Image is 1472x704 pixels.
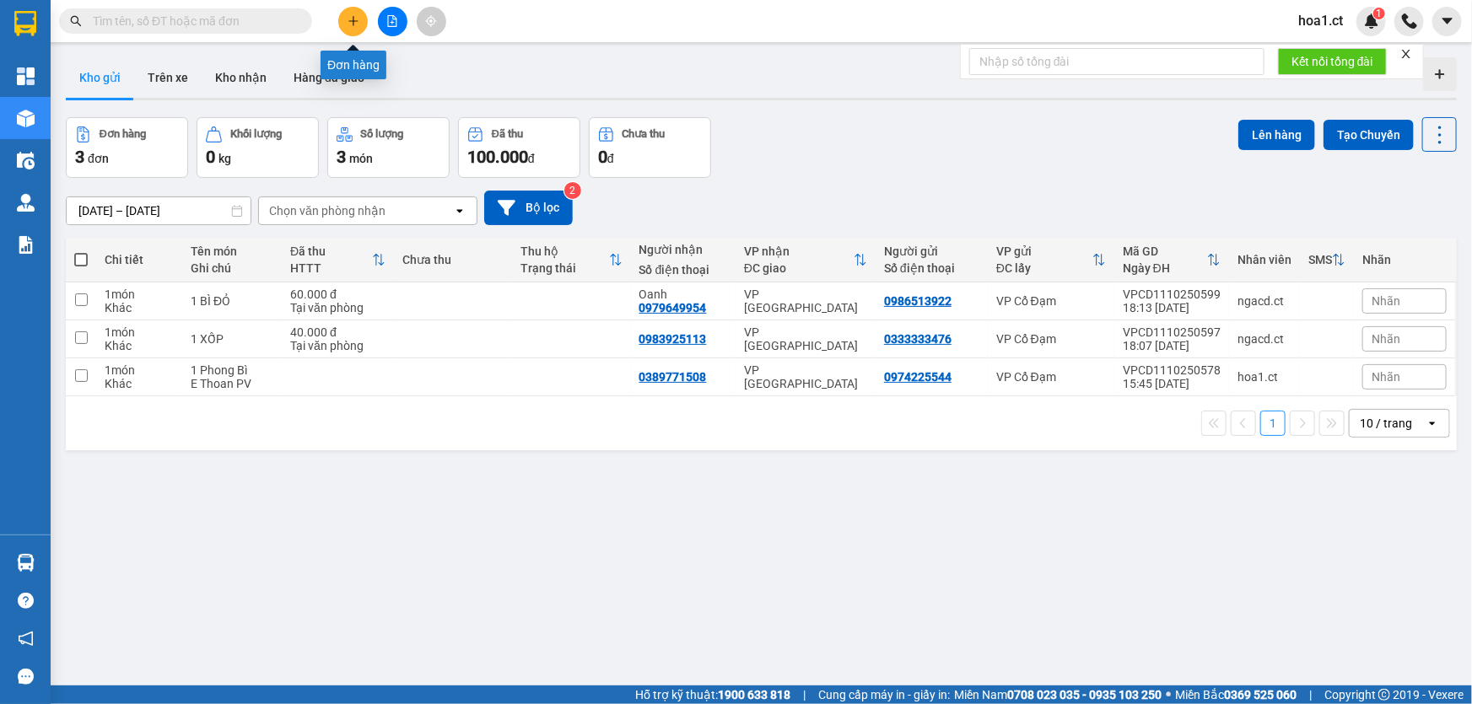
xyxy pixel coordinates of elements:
[202,57,280,98] button: Kho nhận
[639,301,707,314] div: 0979649954
[598,147,607,167] span: 0
[1432,7,1462,36] button: caret-down
[492,128,523,140] div: Đã thu
[100,128,146,140] div: Đơn hàng
[639,243,727,256] div: Người nhận
[744,261,854,275] div: ĐC giao
[290,245,372,258] div: Đã thu
[818,685,950,704] span: Cung cấp máy in - giấy in:
[1123,261,1207,275] div: Ngày ĐH
[361,128,404,140] div: Số lượng
[17,152,35,169] img: warehouse-icon
[803,685,806,704] span: |
[66,117,188,178] button: Đơn hàng3đơn
[1376,8,1382,19] span: 1
[1123,288,1221,301] div: VPCD1110250599
[996,370,1106,384] div: VP Cổ Đạm
[230,128,282,140] div: Khối lượng
[105,253,174,266] div: Chi tiết
[191,245,273,258] div: Tên món
[1224,688,1297,701] strong: 0369 525 060
[1237,294,1291,308] div: ngacd.ct
[1123,301,1221,314] div: 18:13 [DATE]
[134,57,202,98] button: Trên xe
[954,685,1162,704] span: Miền Nam
[1278,48,1387,75] button: Kết nối tổng đài
[105,301,174,314] div: Khác
[18,593,34,609] span: question-circle
[1114,238,1229,282] th: Toggle SortBy
[105,339,174,352] div: Khác
[17,194,35,212] img: warehouse-icon
[348,15,359,27] span: plus
[290,339,386,352] div: Tại văn phòng
[105,363,174,377] div: 1 món
[520,245,608,258] div: Thu hộ
[425,15,437,27] span: aim
[736,238,876,282] th: Toggle SortBy
[18,631,34,647] span: notification
[988,238,1114,282] th: Toggle SortBy
[884,370,952,384] div: 0974225544
[282,238,394,282] th: Toggle SortBy
[218,152,231,165] span: kg
[1364,13,1379,29] img: icon-new-feature
[1400,48,1412,60] span: close
[1237,253,1291,266] div: Nhân viên
[1426,416,1439,430] svg: open
[969,48,1264,75] input: Nhập số tổng đài
[1324,120,1414,150] button: Tạo Chuyến
[996,332,1106,346] div: VP Cổ Đạm
[996,294,1106,308] div: VP Cổ Đạm
[17,554,35,572] img: warehouse-icon
[1372,332,1400,346] span: Nhãn
[453,204,466,218] svg: open
[17,110,35,127] img: warehouse-icon
[484,191,573,225] button: Bộ lọc
[996,261,1092,275] div: ĐC lấy
[623,128,666,140] div: Chưa thu
[1373,8,1385,19] sup: 1
[1166,691,1171,698] span: ⚪️
[191,332,273,346] div: 1 XỐP
[589,117,711,178] button: Chưa thu0đ
[744,245,854,258] div: VP nhận
[290,325,386,339] div: 40.000 đ
[66,57,134,98] button: Kho gửi
[996,245,1092,258] div: VP gửi
[639,370,707,384] div: 0389771508
[70,15,82,27] span: search
[1285,10,1356,31] span: hoa1.ct
[290,261,372,275] div: HTTT
[744,325,867,352] div: VP [GEOGRAPHIC_DATA]
[520,261,608,275] div: Trạng thái
[1123,363,1221,377] div: VPCD1110250578
[17,236,35,254] img: solution-icon
[1123,245,1207,258] div: Mã GD
[1007,688,1162,701] strong: 0708 023 035 - 0935 103 250
[417,7,446,36] button: aim
[1423,57,1457,91] div: Tạo kho hàng mới
[1308,253,1332,266] div: SMS
[280,57,378,98] button: Hàng đã giao
[67,197,251,224] input: Select a date range.
[75,147,84,167] span: 3
[718,688,790,701] strong: 1900 633 818
[1291,52,1373,71] span: Kết nối tổng đài
[1175,685,1297,704] span: Miền Bắc
[639,263,727,277] div: Số điện thoại
[191,363,273,377] div: 1 Phong Bì
[88,152,109,165] span: đơn
[337,147,346,167] span: 3
[378,7,407,36] button: file-add
[1372,294,1400,308] span: Nhãn
[639,288,727,301] div: Oanh
[105,288,174,301] div: 1 món
[14,11,36,36] img: logo-vxr
[467,147,528,167] span: 100.000
[18,669,34,685] span: message
[1238,120,1315,150] button: Lên hàng
[349,152,373,165] span: món
[197,117,319,178] button: Khối lượng0kg
[206,147,215,167] span: 0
